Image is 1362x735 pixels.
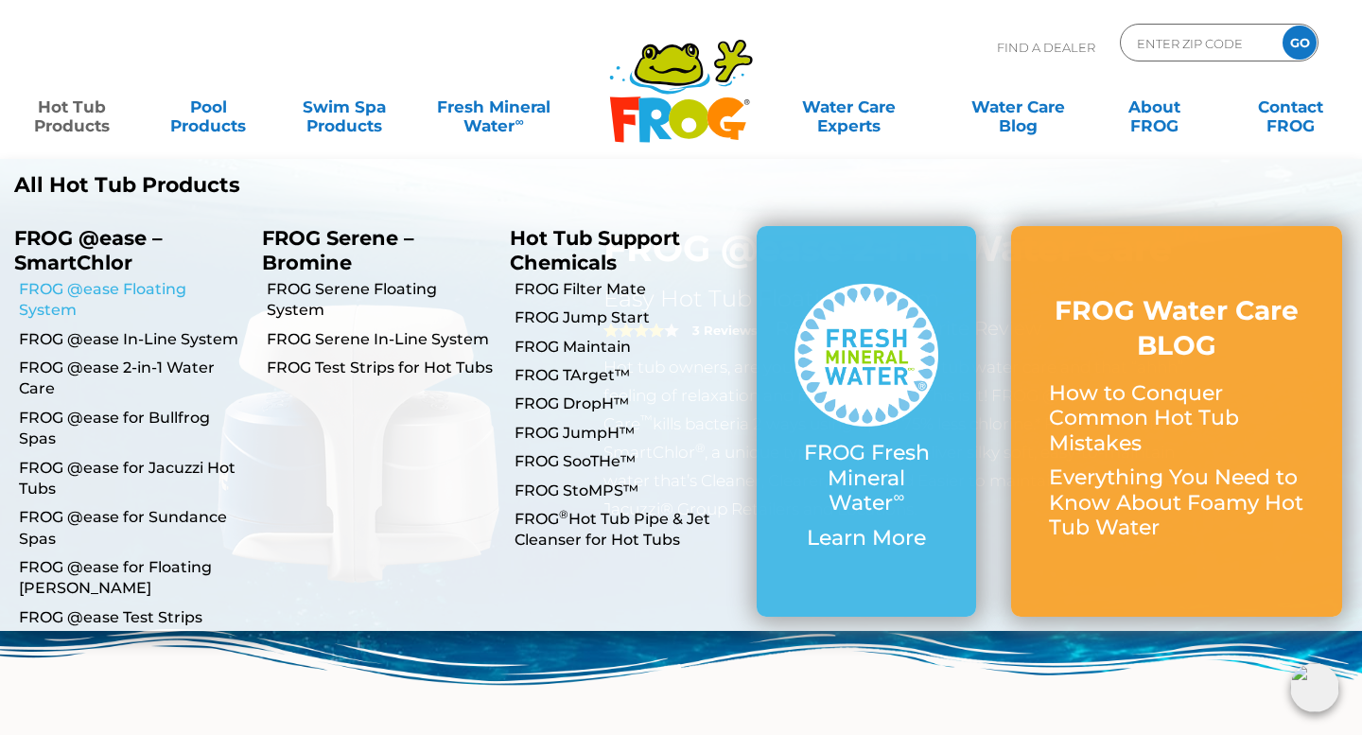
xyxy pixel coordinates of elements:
img: openIcon [1290,663,1339,712]
a: FROG Water Care BLOG How to Conquer Common Hot Tub Mistakes Everything You Need to Know About Foa... [1049,293,1304,550]
a: FROG @ease Floating System [19,279,248,322]
a: Hot Tub Support Chemicals [510,226,680,273]
a: FROG @ease for Bullfrog Spas [19,408,248,450]
input: GO [1283,26,1317,60]
p: FROG Fresh Mineral Water [794,441,938,516]
a: FROG Test Strips for Hot Tubs [267,358,496,378]
a: Hot TubProducts [19,88,125,126]
a: FROG DropH™ [515,394,743,414]
a: Water CareBlog [965,88,1071,126]
a: FROG @ease Test Strips [19,607,248,628]
a: FROG @ease for Sundance Spas [19,507,248,550]
a: Swim SpaProducts [291,88,397,126]
a: FROG @ease for Jacuzzi Hot Tubs [19,458,248,500]
a: FROG TArget™ [515,365,743,386]
a: FROG®Hot Tub Pipe & Jet Cleanser for Hot Tubs [515,509,743,551]
sup: ∞ [515,114,523,129]
sup: ® [559,507,568,521]
p: How to Conquer Common Hot Tub Mistakes [1049,381,1304,456]
a: FROG Serene In-Line System [267,329,496,350]
h3: FROG Water Care BLOG [1049,293,1304,362]
a: FROG @ease 2-in-1 Water Care [19,358,248,400]
a: FROG StoMPS™ [515,481,743,501]
p: FROG @ease – SmartChlor [14,226,234,273]
input: Zip Code Form [1135,29,1263,57]
a: AboutFROG [1101,88,1207,126]
a: FROG Serene Floating System [267,279,496,322]
p: Find A Dealer [997,24,1095,71]
a: FROG @ease for Floating [PERSON_NAME] [19,557,248,600]
a: FROG Filter Mate [515,279,743,300]
p: FROG Serene – Bromine [262,226,481,273]
a: All Hot Tub Products [14,173,667,198]
a: FROG Maintain [515,337,743,358]
a: PoolProducts [155,88,261,126]
a: Water CareExperts [762,88,934,126]
a: FROG Fresh Mineral Water∞ Learn More [794,284,938,560]
p: Learn More [794,526,938,551]
p: Everything You Need to Know About Foamy Hot Tub Water [1049,465,1304,540]
a: FROG @ease In-Line System [19,329,248,350]
a: FROG JumpH™ [515,423,743,444]
a: Fresh MineralWater∞ [428,88,560,126]
a: FROG SooTHe™ [515,451,743,472]
sup: ∞ [893,487,904,506]
a: FROG Jump Start [515,307,743,328]
a: ContactFROG [1237,88,1343,126]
